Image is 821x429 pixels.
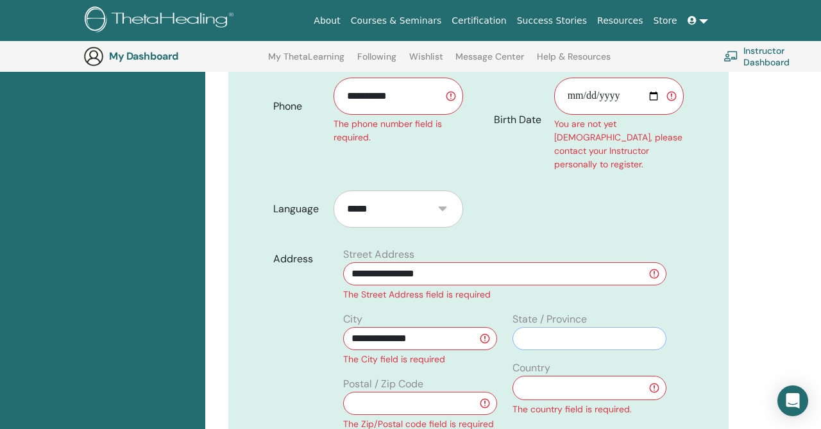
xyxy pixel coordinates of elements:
[512,403,666,416] div: The country field is required.
[268,51,344,72] a: My ThetaLearning
[724,51,738,62] img: chalkboard-teacher.svg
[343,312,362,327] label: City
[343,247,414,262] label: Street Address
[455,51,524,72] a: Message Center
[554,117,684,171] div: You are not yet [DEMOGRAPHIC_DATA], please contact your Instructor personally to register.
[343,288,666,301] div: The Street Address field is required
[343,376,423,392] label: Postal / Zip Code
[334,117,463,144] div: The phone number field is required.
[446,9,511,33] a: Certification
[109,50,237,62] h3: My Dashboard
[346,9,447,33] a: Courses & Seminars
[309,9,345,33] a: About
[512,360,550,376] label: Country
[264,94,334,119] label: Phone
[83,46,104,67] img: generic-user-icon.jpg
[484,108,554,132] label: Birth Date
[592,9,648,33] a: Resources
[264,247,335,271] label: Address
[512,9,592,33] a: Success Stories
[357,51,396,72] a: Following
[777,385,808,416] div: Open Intercom Messenger
[85,6,238,35] img: logo.png
[343,353,497,366] div: The City field is required
[264,197,334,221] label: Language
[648,9,682,33] a: Store
[512,312,587,327] label: State / Province
[537,51,611,72] a: Help & Resources
[409,51,443,72] a: Wishlist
